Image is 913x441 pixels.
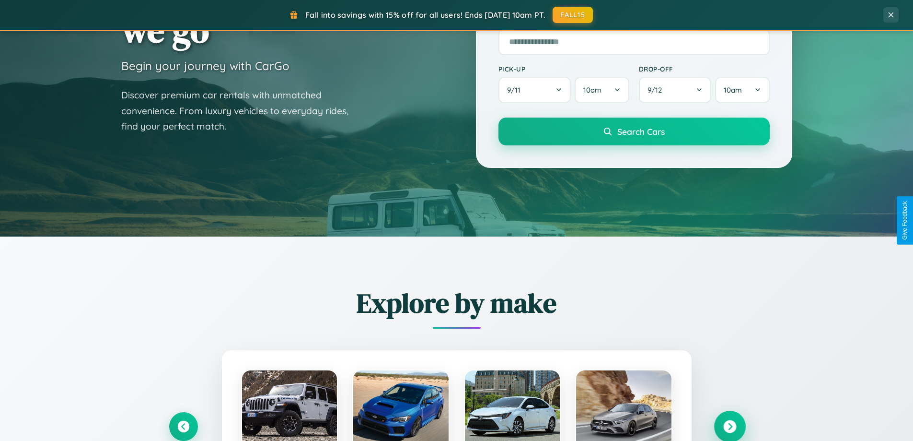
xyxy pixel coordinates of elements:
[498,118,770,145] button: Search Cars
[121,87,361,134] p: Discover premium car rentals with unmatched convenience. From luxury vehicles to everyday rides, ...
[498,65,629,73] label: Pick-up
[617,126,665,137] span: Search Cars
[901,201,908,240] div: Give Feedback
[553,7,593,23] button: FALL15
[305,10,545,20] span: Fall into savings with 15% off for all users! Ends [DATE] 10am PT.
[715,77,769,103] button: 10am
[121,59,289,73] h3: Begin your journey with CarGo
[583,85,601,95] span: 10am
[724,85,742,95] span: 10am
[575,77,629,103] button: 10am
[639,77,712,103] button: 9/12
[169,285,744,322] h2: Explore by make
[507,85,525,95] span: 9 / 11
[647,85,667,95] span: 9 / 12
[498,77,571,103] button: 9/11
[639,65,770,73] label: Drop-off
